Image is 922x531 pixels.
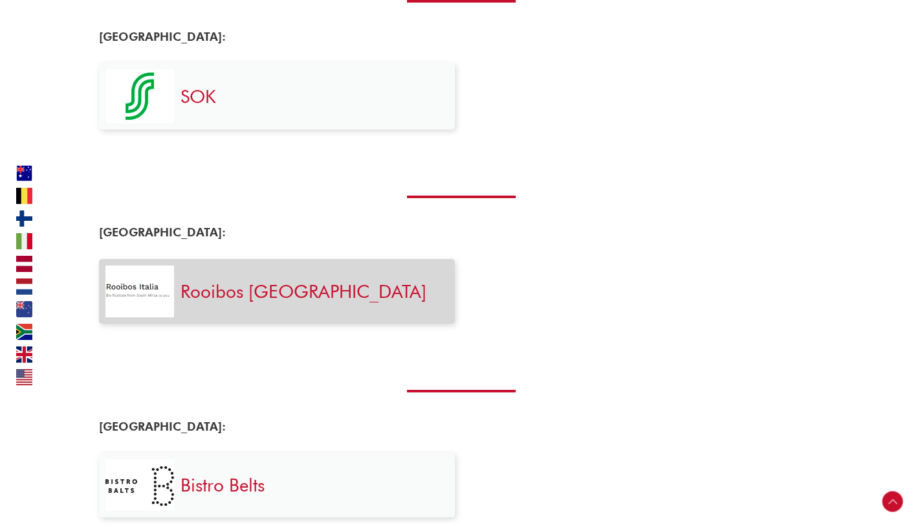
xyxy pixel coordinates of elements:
[181,85,216,107] a: SOK
[99,420,455,434] h4: [GEOGRAPHIC_DATA]:
[99,225,455,240] h4: [GEOGRAPHIC_DATA]:
[99,30,455,44] h4: [GEOGRAPHIC_DATA]:
[181,280,426,302] a: Rooibos [GEOGRAPHIC_DATA]
[181,474,265,496] a: Bistro Belts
